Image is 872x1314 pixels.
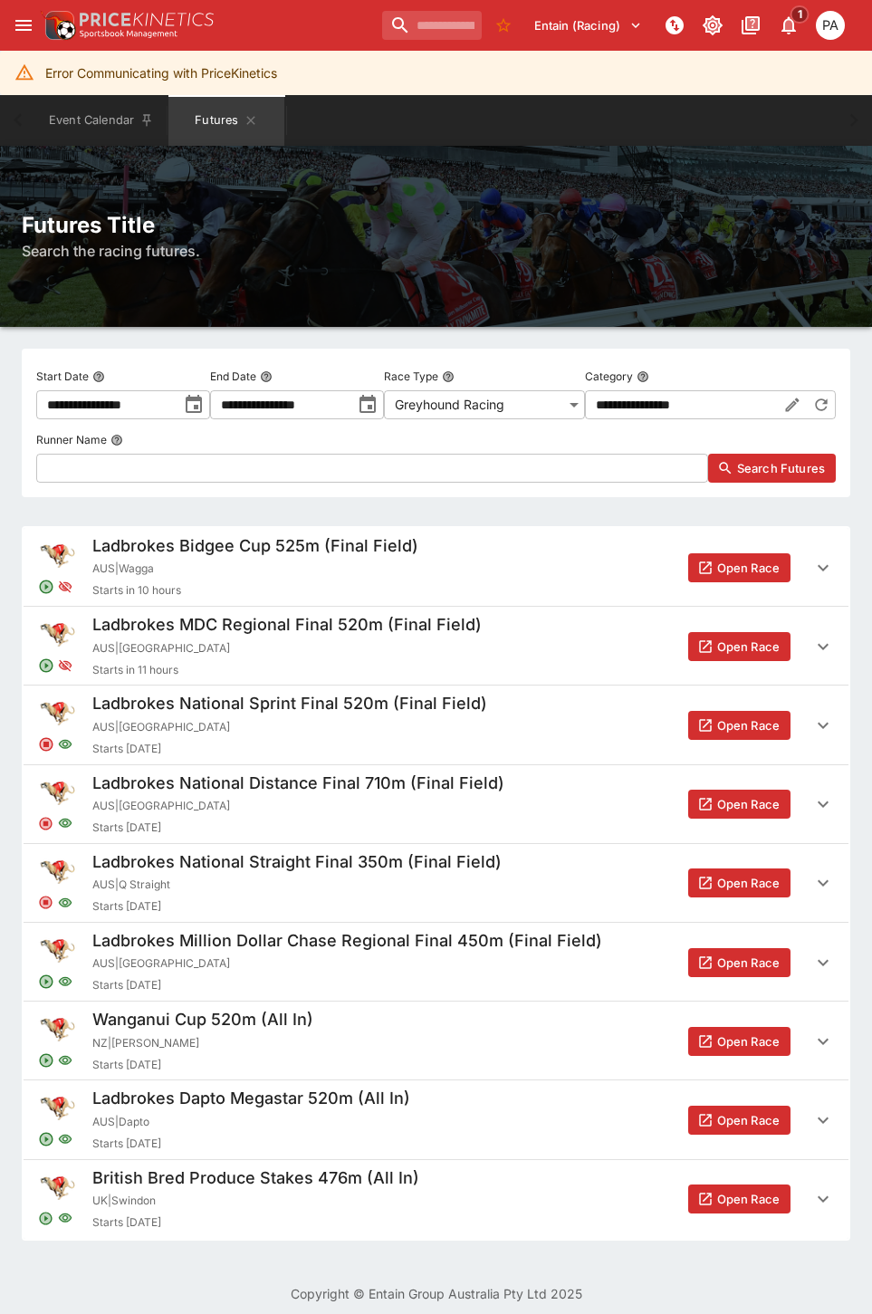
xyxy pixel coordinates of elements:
span: UK | Swindon [92,1192,419,1210]
h5: British Bred Produce Stakes 476m (All In) [92,1167,419,1188]
button: Open Race [688,1106,791,1135]
svg: Visible [58,1053,72,1068]
p: Race Type [384,369,438,384]
button: Select Tenant [523,11,653,40]
img: greyhound_racing.png [38,614,78,654]
svg: Hidden [58,580,72,594]
button: open drawer [7,9,40,42]
span: Starts [DATE] [92,1135,410,1153]
h5: Ladbrokes Dapto Megastar 520m (All In) [92,1088,410,1108]
button: Ladbrokes Bidgee Cup 525m (Final Field)AUS|WaggaStarts in 10 hoursOpen Race [24,528,848,607]
h2: Futures Title [22,211,850,239]
img: PriceKinetics [80,13,214,26]
button: Race Type [442,370,455,383]
button: Ladbrokes National Distance Final 710m (Final Field)AUS|[GEOGRAPHIC_DATA]Starts [DATE]Open Race [24,765,848,844]
button: Ladbrokes National Straight Final 350m (Final Field)AUS|Q StraightStarts [DATE]Open Race [24,844,848,923]
span: Search Futures [737,459,825,477]
h5: Wanganui Cup 520m (All In) [92,1009,313,1030]
span: Starts [DATE] [92,819,504,837]
span: NZ | [PERSON_NAME] [92,1034,313,1052]
img: greyhound_racing.png [38,535,78,575]
img: Sportsbook Management [80,30,177,38]
button: Runner Name [110,434,123,446]
button: Open Race [688,553,791,582]
span: AUS | Q Straight [92,876,502,894]
svg: Open [38,1052,54,1069]
span: Starts in 10 hours [92,581,418,599]
svg: Closed [38,736,54,753]
button: Documentation [734,9,767,42]
button: Ladbrokes Dapto Megastar 520m (All In)AUS|DaptoStarts [DATE]Open Race [24,1080,848,1159]
button: Ladbrokes National Sprint Final 520m (Final Field)AUS|[GEOGRAPHIC_DATA]Starts [DATE]Open Race [24,686,848,764]
img: greyhound_racing.png [38,930,78,970]
button: Open Race [688,632,791,661]
svg: Closed [38,895,54,911]
svg: Visible [58,1211,72,1225]
h5: Ladbrokes National Straight Final 350m (Final Field) [92,851,502,872]
span: AUS | [GEOGRAPHIC_DATA] [92,718,487,736]
p: End Date [210,369,256,384]
svg: Open [38,657,54,674]
span: Starts [DATE] [92,897,502,916]
button: Open Race [688,1027,791,1056]
svg: Open [38,579,54,595]
button: No Bookmarks [489,11,518,40]
button: End Date [260,370,273,383]
button: NOT Connected to PK [658,9,691,42]
button: Edit Category [778,390,807,419]
button: Open Race [688,711,791,740]
button: Peter Addley [810,5,850,45]
p: Runner Name [36,432,107,447]
span: AUS | [GEOGRAPHIC_DATA] [92,639,482,657]
button: Ladbrokes MDC Regional Final 520m (Final Field)AUS|[GEOGRAPHIC_DATA]Starts in 11 hoursOpen Race [24,607,848,686]
svg: Open [38,974,54,990]
span: AUS | Dapto [92,1113,410,1131]
svg: Visible [58,1132,72,1146]
svg: Closed [38,816,54,832]
svg: Hidden [58,658,72,673]
button: Ladbrokes Million Dollar Chase Regional Final 450m (Final Field)AUS|[GEOGRAPHIC_DATA]Starts [DATE... [24,923,848,1002]
span: Starts [DATE] [92,1213,419,1232]
svg: Visible [58,816,72,830]
button: toggle date time picker [177,388,210,421]
button: Reset Category to All Racing [807,390,836,419]
svg: Open [38,1211,54,1227]
button: Event Calendar [38,95,165,146]
button: Toggle light/dark mode [696,9,729,42]
svg: Open [38,1131,54,1147]
p: Category [585,369,633,384]
button: Category [637,370,649,383]
img: greyhound_racing.png [38,693,78,733]
button: Notifications [772,9,805,42]
h5: Ladbrokes MDC Regional Final 520m (Final Field) [92,614,482,635]
img: greyhound_racing.png [38,1088,78,1127]
span: AUS | [GEOGRAPHIC_DATA] [92,797,504,815]
button: Futures [168,95,284,146]
span: AUS | Wagga [92,560,418,578]
span: Starts [DATE] [92,740,487,758]
button: Open Race [688,948,791,977]
img: greyhound_racing.png [38,1009,78,1049]
button: Wanganui Cup 520m (All In)NZ|[PERSON_NAME]Starts [DATE]Open Race [24,1002,848,1080]
img: greyhound_racing.png [38,851,78,891]
h5: Ladbrokes Million Dollar Chase Regional Final 450m (Final Field) [92,930,602,951]
span: Starts [DATE] [92,1056,313,1074]
p: Start Date [36,369,89,384]
button: toggle date time picker [351,388,384,421]
button: Open Race [688,868,791,897]
button: Start Date [92,370,105,383]
img: greyhound_racing.png [38,772,78,812]
input: search [382,11,482,40]
img: greyhound_racing.png [38,1167,78,1207]
button: British Bred Produce Stakes 476m (All In)UK|SwindonStarts [DATE]Open Race [24,1160,848,1239]
button: Open Race [688,790,791,819]
h6: Search the racing futures. [22,240,850,262]
div: Error Communicating with PriceKinetics [45,56,277,90]
svg: Visible [58,737,72,752]
span: Starts in 11 hours [92,661,482,679]
button: Search Futures [708,454,836,483]
span: Starts [DATE] [92,976,602,994]
h5: Ladbrokes Bidgee Cup 525m (Final Field) [92,535,418,556]
span: AUS | [GEOGRAPHIC_DATA] [92,954,602,973]
h5: Ladbrokes National Distance Final 710m (Final Field) [92,772,504,793]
